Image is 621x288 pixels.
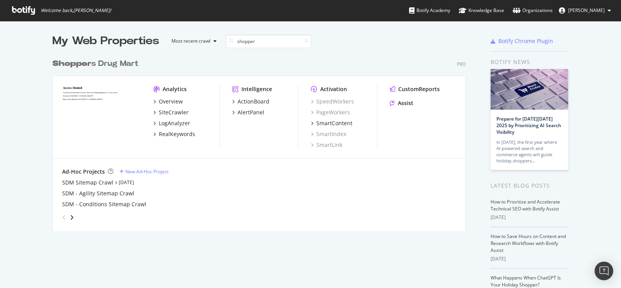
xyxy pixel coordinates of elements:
a: ActionBoard [232,98,269,105]
div: [DATE] [491,255,569,262]
div: Intelligence [241,85,272,93]
div: s Drug Mart [52,58,139,69]
img: Prepare for Black Friday 2025 by Prioritizing AI Search Visibility [491,69,568,110]
div: [DATE] [491,214,569,221]
div: In [DATE], the first year where AI-powered search and commerce agents will guide holiday shoppers… [496,139,562,164]
a: [DATE] [119,179,134,186]
div: Analytics [163,85,187,93]
img: https://www.shoppersdrugmart.ca/ [62,85,141,148]
a: PageWorkers [311,109,350,116]
div: Botify Academy [409,7,450,14]
a: Overview [153,98,183,105]
div: CustomReports [398,85,440,93]
div: Open Intercom Messenger [595,262,613,280]
div: My Web Properties [52,33,159,49]
div: Overview [159,98,183,105]
a: New Ad-Hoc Project [120,168,168,175]
div: Botify news [491,58,569,66]
a: SmartIndex [311,130,346,138]
a: Shoppers Drug Mart [52,58,142,69]
a: LogAnalyzer [153,119,190,127]
a: How to Save Hours on Content and Research Workflows with Botify Assist [491,233,566,254]
div: New Ad-Hoc Project [125,168,168,175]
div: SmartContent [316,119,352,127]
a: AlertPanel [232,109,264,116]
div: Latest Blog Posts [491,181,569,190]
a: SmartContent [311,119,352,127]
a: SiteCrawler [153,109,189,116]
a: What Happens When ChatGPT Is Your Holiday Shopper? [491,274,561,288]
span: Welcome back, [PERSON_NAME] ! [41,7,111,14]
div: grid [52,49,472,231]
div: Activation [320,85,347,93]
a: How to Prioritize and Accelerate Technical SEO with Botify Assist [491,198,560,212]
div: Knowledge Base [459,7,504,14]
div: Pro [457,61,466,67]
div: Assist [398,99,413,107]
button: Most recent crawl [165,35,220,47]
div: ActionBoard [238,98,269,105]
div: Ad-Hoc Projects [62,168,105,176]
b: Shopper [52,60,91,67]
a: CustomReports [390,85,440,93]
div: LogAnalyzer [159,119,190,127]
a: SDM Sitemap Crawl [62,179,113,186]
span: Duane Rajkumar [568,7,605,14]
div: angle-left [59,211,69,224]
div: RealKeywords [159,130,195,138]
a: SmartLink [311,141,342,149]
button: [PERSON_NAME] [553,4,617,17]
div: Botify Chrome Plugin [498,37,553,45]
div: AlertPanel [238,109,264,116]
a: RealKeywords [153,130,195,138]
a: Botify Chrome Plugin [491,37,553,45]
div: angle-right [69,214,75,221]
a: Prepare for [DATE][DATE] 2025 by Prioritizing AI Search Visibility [496,116,561,135]
a: SDM - Conditions Sitemap Crawl [62,200,146,208]
div: Organizations [513,7,553,14]
a: Assist [390,99,413,107]
a: SpeedWorkers [311,98,354,105]
div: SiteCrawler [159,109,189,116]
div: Most recent crawl [172,39,210,43]
input: Search [226,34,311,48]
a: SDM - Agility Sitemap Crawl [62,190,134,197]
